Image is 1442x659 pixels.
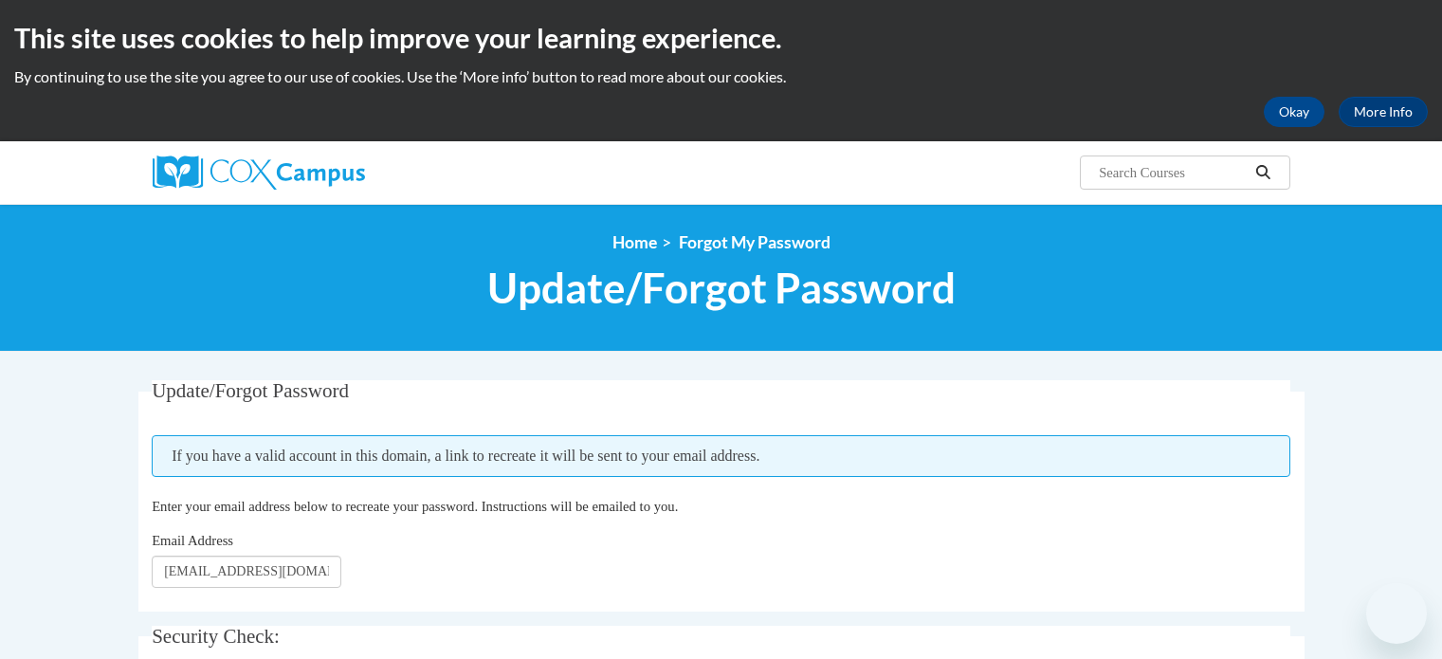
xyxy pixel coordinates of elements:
a: Home [612,232,657,252]
input: Email [152,556,341,588]
span: Update/Forgot Password [152,379,349,402]
a: More Info [1339,97,1428,127]
input: Search Courses [1097,161,1249,184]
img: Cox Campus [153,156,365,190]
p: By continuing to use the site you agree to our use of cookies. Use the ‘More info’ button to read... [14,66,1428,87]
span: Email Address [152,533,233,548]
h2: This site uses cookies to help improve your learning experience. [14,19,1428,57]
button: Search [1249,161,1277,184]
span: If you have a valid account in this domain, a link to recreate it will be sent to your email addr... [152,435,1290,477]
span: Security Check: [152,625,280,648]
button: Okay [1264,97,1324,127]
iframe: Button to launch messaging window [1366,583,1427,644]
span: Update/Forgot Password [487,263,956,313]
a: Cox Campus [153,156,513,190]
span: Forgot My Password [679,232,831,252]
span: Enter your email address below to recreate your password. Instructions will be emailed to you. [152,499,678,514]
